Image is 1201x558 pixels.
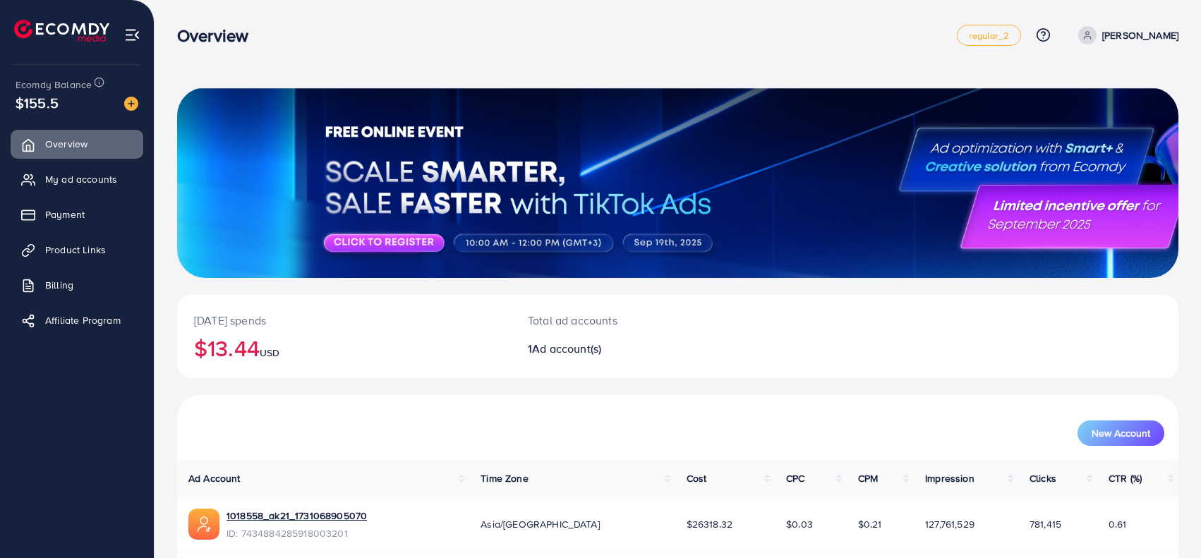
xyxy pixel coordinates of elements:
span: $0.21 [858,517,882,531]
a: Product Links [11,236,143,264]
a: Overview [11,130,143,158]
a: regular_2 [957,25,1020,46]
span: Asia/[GEOGRAPHIC_DATA] [481,517,600,531]
p: [DATE] spends [194,312,494,329]
span: Ecomdy Balance [16,78,92,92]
a: Payment [11,200,143,229]
span: New Account [1092,428,1150,438]
span: 127,761,529 [925,517,974,531]
p: [PERSON_NAME] [1102,27,1178,44]
span: Overview [45,137,87,151]
iframe: Chat [1141,495,1190,547]
a: Affiliate Program [11,306,143,334]
span: Payment [45,207,85,222]
span: Ad Account [188,471,241,485]
span: $155.5 [16,92,59,113]
span: 781,415 [1030,517,1061,531]
span: Impression [925,471,974,485]
span: CPM [858,471,878,485]
span: CPC [786,471,804,485]
span: CTR (%) [1109,471,1142,485]
img: image [124,97,138,111]
span: My ad accounts [45,172,117,186]
span: Product Links [45,243,106,257]
h3: Overview [177,25,260,46]
span: USD [260,346,279,360]
span: Billing [45,278,73,292]
span: Ad account(s) [532,341,601,356]
img: ic-ads-acc.e4c84228.svg [188,509,219,540]
a: Billing [11,271,143,299]
p: Total ad accounts [528,312,744,329]
span: 0.61 [1109,517,1127,531]
span: ID: 7434884285918003201 [227,526,367,540]
a: My ad accounts [11,165,143,193]
img: menu [124,27,140,43]
span: Cost [687,471,707,485]
span: Affiliate Program [45,313,121,327]
a: [PERSON_NAME] [1073,26,1178,44]
h2: 1 [528,342,744,356]
button: New Account [1078,420,1164,446]
span: $26318.32 [687,517,732,531]
span: $0.03 [786,517,813,531]
a: 1018558_ak21_1731068905070 [227,509,367,523]
span: regular_2 [969,31,1008,40]
span: Clicks [1030,471,1056,485]
h2: $13.44 [194,334,494,361]
img: logo [14,20,109,42]
span: Time Zone [481,471,528,485]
